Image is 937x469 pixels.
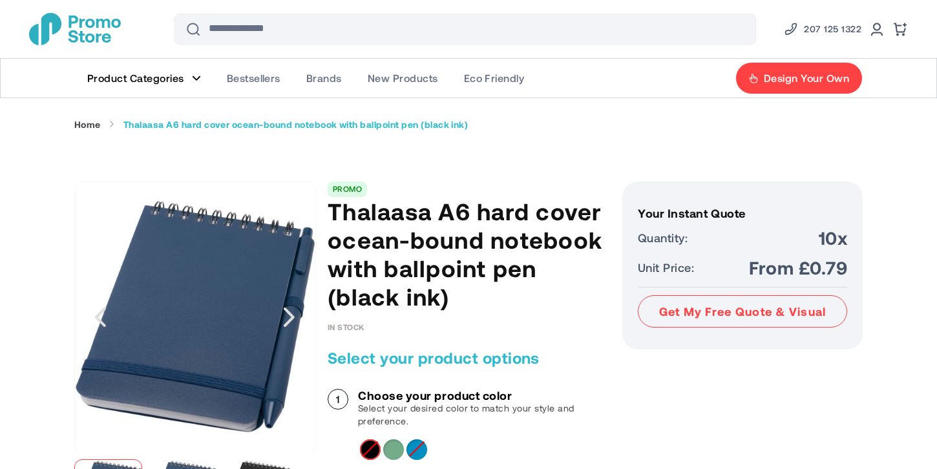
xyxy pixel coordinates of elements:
[29,13,121,45] img: Promotional Merchandise
[328,197,609,311] h1: Thalaasa A6 hard cover ocean-bound notebook with ballpoint pen (black ink)
[74,119,101,130] a: Home
[764,72,849,85] span: Design Your Own
[75,196,315,437] img: Thalaasa A6 hard cover ocean-bound notebook with ballpoint pen (black ink)
[783,21,861,37] a: Phone
[263,182,315,453] div: Next
[638,258,694,276] span: Unit Price:
[383,439,404,460] div: Heather Green
[328,322,364,331] span: In stock
[749,256,847,279] span: From £0.79
[638,207,847,220] h3: Your Instant Quote
[406,439,427,460] div: Ocean Blue
[123,119,468,130] strong: Thalaasa A6 hard cover ocean-bound notebook with ballpoint pen (black ink)
[368,72,438,85] span: New Products
[735,62,863,94] a: Design Your Own
[214,59,293,98] a: Bestsellers
[74,182,126,453] div: Previous
[804,21,861,37] span: 207 125 1322
[360,439,381,460] div: Black
[74,59,214,98] a: Product Categories
[87,72,184,85] span: Product Categories
[358,402,609,428] p: Select your desired color to match your style and preference.
[819,226,847,249] span: 10x
[328,322,364,331] div: Availability
[293,59,355,98] a: Brands
[306,72,342,85] span: Brands
[638,295,847,328] button: Get My Free Quote & Visual
[227,72,280,85] span: Bestsellers
[355,59,451,98] a: New Products
[29,13,121,45] a: store logo
[358,389,609,402] h3: Choose your product color
[451,59,538,98] a: Eco Friendly
[464,72,525,85] span: Eco Friendly
[638,229,688,247] span: Quantity:
[328,348,609,368] h2: Select your product options
[333,184,362,193] a: PROMO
